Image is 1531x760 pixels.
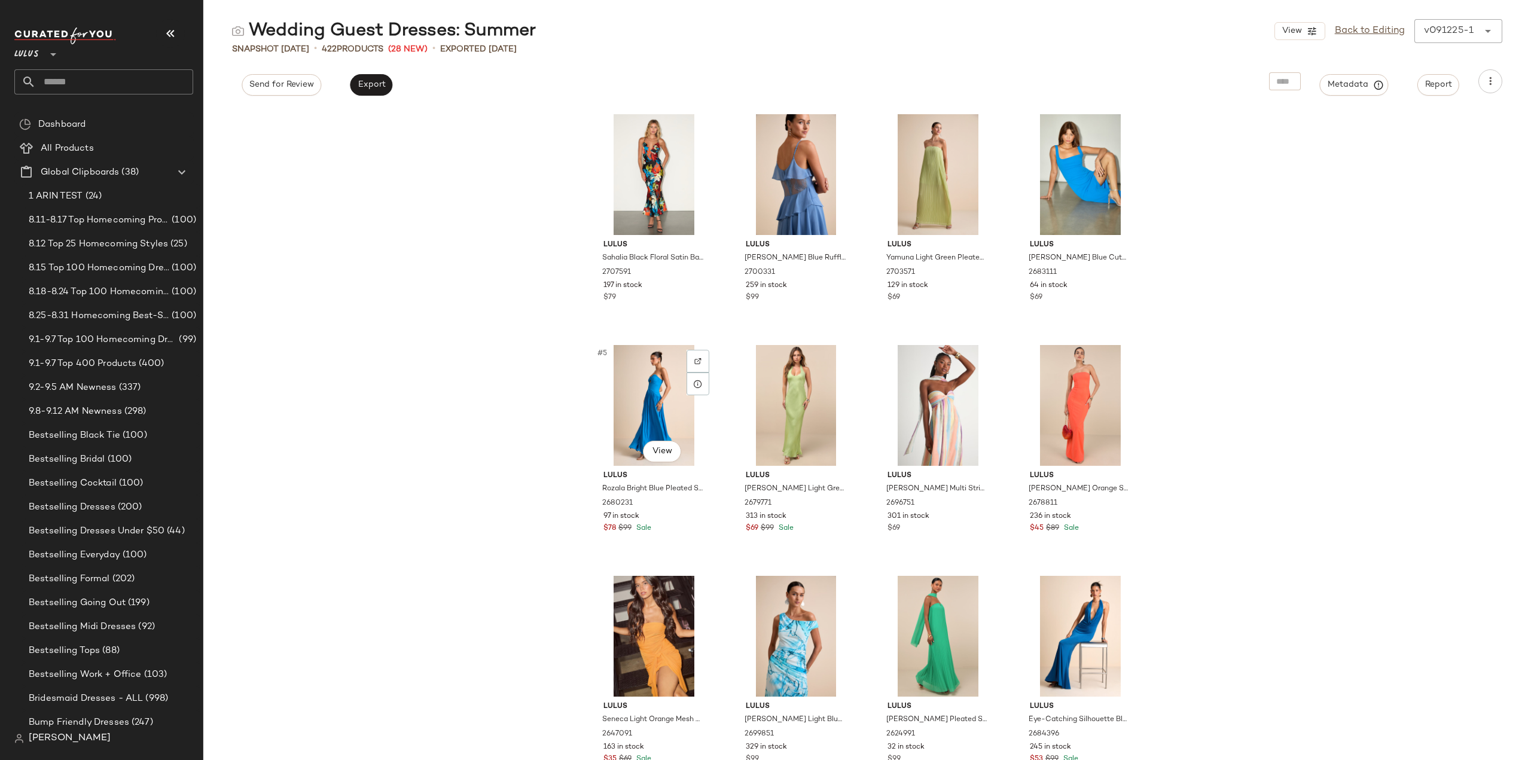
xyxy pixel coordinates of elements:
[143,692,168,706] span: (998)
[776,524,794,532] span: Sale
[29,596,126,610] span: Bestselling Going Out
[1030,292,1042,303] span: $69
[129,716,153,730] span: (247)
[603,742,644,753] span: 163 in stock
[1030,471,1131,481] span: Lulus
[117,381,141,395] span: (337)
[29,731,111,746] span: [PERSON_NAME]
[29,524,164,538] span: Bestselling Dresses Under $50
[878,576,998,697] img: 12615501_2624991.jpg
[1029,715,1130,725] span: Eye-Catching Silhouette Blue Cowl Neck Halter Maxi Dress
[594,114,714,235] img: 2707591_02_fullbody_2025-08-04.jpg
[888,471,989,481] span: Lulus
[888,292,900,303] span: $69
[176,333,196,347] span: (99)
[29,692,143,706] span: Bridesmaid Dresses - ALL
[1320,74,1389,96] button: Metadata
[83,190,102,203] span: (24)
[1029,484,1130,495] span: [PERSON_NAME] Orange Seamed Strapless Maxi Dress
[888,511,929,522] span: 301 in stock
[100,644,120,658] span: (88)
[14,41,39,62] span: Lulus
[41,166,119,179] span: Global Clipboards
[1029,729,1059,740] span: 2684396
[643,441,681,462] button: View
[29,213,169,227] span: 8.11-8.17 Top Homecoming Product
[1020,114,1140,235] img: 2683111_02_fullbody_2025-06-10.jpg
[122,405,147,419] span: (298)
[119,166,139,179] span: (38)
[29,333,176,347] span: 9.1-9.7 Top 100 Homecoming Dresses
[388,43,428,56] span: (28 New)
[29,500,115,514] span: Bestselling Dresses
[761,523,774,534] span: $99
[29,261,169,275] span: 8.15 Top 100 Homecoming Dresses
[603,292,616,303] span: $79
[746,523,758,534] span: $69
[1335,24,1405,38] a: Back to Editing
[105,453,132,466] span: (100)
[1029,498,1057,509] span: 2678811
[1030,511,1071,522] span: 236 in stock
[1030,701,1131,712] span: Lulus
[602,267,631,278] span: 2707591
[38,118,86,132] span: Dashboard
[14,28,116,44] img: cfy_white_logo.C9jOOHJF.svg
[594,345,714,466] img: 2680231_05_back_2025-07-07.jpg
[29,477,117,490] span: Bestselling Cocktail
[322,45,337,54] span: 422
[594,576,714,697] img: 12910381_2647091.jpg
[169,213,196,227] span: (100)
[886,484,987,495] span: [PERSON_NAME] Multi Striped Midi Dress and Scarf Set
[602,253,703,264] span: Sahalia Black Floral Satin Backless Midi Dress
[169,261,196,275] span: (100)
[322,43,383,56] div: Products
[888,742,925,753] span: 32 in stock
[1020,576,1140,697] img: 2684396_01_hero_2025-06-30.jpg
[746,471,847,481] span: Lulus
[618,523,632,534] span: $99
[350,74,392,96] button: Export
[603,240,704,251] span: Lulus
[29,237,168,251] span: 8.12 Top 25 Homecoming Styles
[14,734,24,743] img: svg%3e
[746,280,787,291] span: 259 in stock
[432,42,435,56] span: •
[41,142,94,155] span: All Products
[746,240,847,251] span: Lulus
[746,701,847,712] span: Lulus
[29,309,169,323] span: 8.25-8.31 Homecoming Best-Sellers
[232,43,309,56] span: Snapshot [DATE]
[1030,280,1068,291] span: 64 in stock
[888,523,900,534] span: $69
[142,668,167,682] span: (103)
[1327,80,1381,90] span: Metadata
[1029,267,1057,278] span: 2683111
[29,381,117,395] span: 9.2-9.5 AM Newness
[745,484,846,495] span: [PERSON_NAME] Light Green Satin Halter Mermaid Maxi Dress
[603,511,639,522] span: 97 in stock
[886,715,987,725] span: [PERSON_NAME] Pleated Strapless Dress and Scarf Set
[745,715,846,725] span: [PERSON_NAME] Light Blue Marbled Ruched One-Shoulder Maxi Dress
[596,347,609,359] span: #5
[29,405,122,419] span: 9.8-9.12 AM Newness
[29,572,110,586] span: Bestselling Formal
[1062,524,1079,532] span: Sale
[745,729,774,740] span: 2699851
[746,742,787,753] span: 329 in stock
[1274,22,1325,40] button: View
[602,498,633,509] span: 2680231
[888,280,928,291] span: 129 in stock
[603,280,642,291] span: 197 in stock
[115,500,142,514] span: (200)
[694,358,702,365] img: svg%3e
[746,292,759,303] span: $99
[602,729,632,740] span: 2647091
[29,190,83,203] span: 1 ARIN TEST
[357,80,385,90] span: Export
[602,484,703,495] span: Rozala Bright Blue Pleated Strapless Maxi Dress
[169,285,196,299] span: (100)
[603,701,704,712] span: Lulus
[29,620,136,634] span: Bestselling Midi Dresses
[1046,523,1059,534] span: $89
